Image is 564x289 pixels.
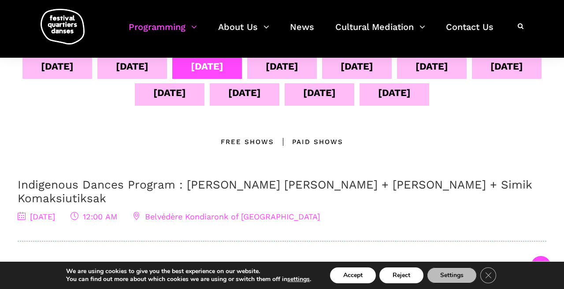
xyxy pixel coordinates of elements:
a: [DATE] : [PERSON_NAME] + Compagnie Kira Arts [18,259,289,272]
div: [DATE] [303,85,336,100]
div: Free Shows [221,137,274,147]
p: You can find out more about which cookies we are using or switch them off in . [66,275,311,283]
button: Settings [427,267,477,283]
img: logo-fqd-med [41,9,85,44]
a: News [290,19,314,45]
div: [DATE] [153,85,186,100]
a: Cultural Mediation [335,19,425,45]
button: settings [287,275,310,283]
div: [DATE] [378,85,411,100]
div: [DATE] [490,59,523,74]
div: [DATE] [191,59,223,74]
span: Belvédère Kondiaronk of [GEOGRAPHIC_DATA] [133,212,320,221]
button: Reject [379,267,423,283]
span: [DATE] [18,212,55,221]
div: [DATE] [416,59,448,74]
button: Accept [330,267,376,283]
div: [DATE] [116,59,148,74]
div: [DATE] [266,59,298,74]
a: Indigenous Dances Program : [PERSON_NAME] [PERSON_NAME] + [PERSON_NAME] + Simik Komaksiutiksak [18,178,532,205]
p: We are using cookies to give you the best experience on our website. [66,267,311,275]
div: [DATE] [228,85,261,100]
div: [DATE] [41,59,74,74]
span: 12:00 AM [70,212,117,221]
div: Paid shows [274,137,343,147]
button: Close GDPR Cookie Banner [480,267,496,283]
div: [DATE] [341,59,373,74]
a: Contact Us [446,19,493,45]
a: About Us [218,19,269,45]
a: Programming [129,19,197,45]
